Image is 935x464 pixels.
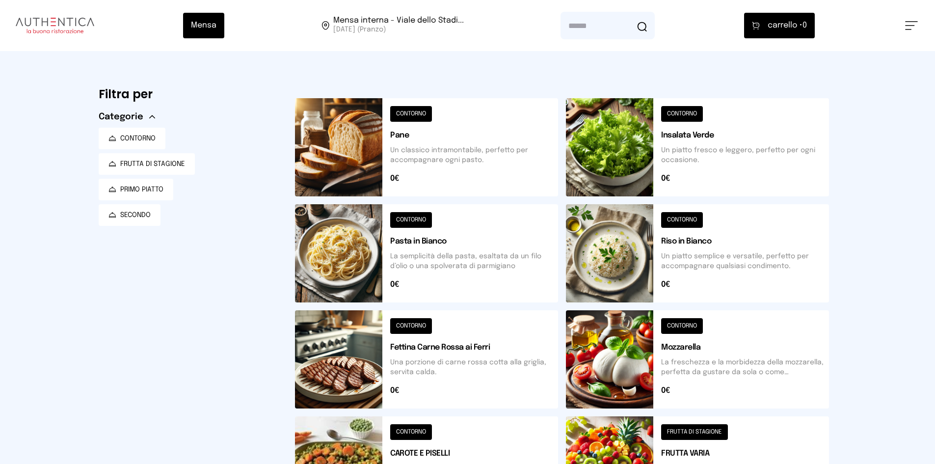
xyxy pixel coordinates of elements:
span: carrello • [768,20,802,31]
span: 0 [768,20,807,31]
span: Categorie [99,110,143,124]
h6: Filtra per [99,86,279,102]
button: carrello •0 [744,13,815,38]
span: PRIMO PIATTO [120,185,163,194]
button: PRIMO PIATTO [99,179,173,200]
span: Viale dello Stadio, 77, 05100 Terni TR, Italia [333,17,464,34]
button: CONTORNO [99,128,165,149]
span: [DATE] (Pranzo) [333,25,464,34]
span: SECONDO [120,210,151,220]
span: CONTORNO [120,134,156,143]
button: Mensa [183,13,224,38]
button: Categorie [99,110,155,124]
span: FRUTTA DI STAGIONE [120,159,185,169]
img: logo.8f33a47.png [16,18,94,33]
button: FRUTTA DI STAGIONE [99,153,195,175]
button: SECONDO [99,204,160,226]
